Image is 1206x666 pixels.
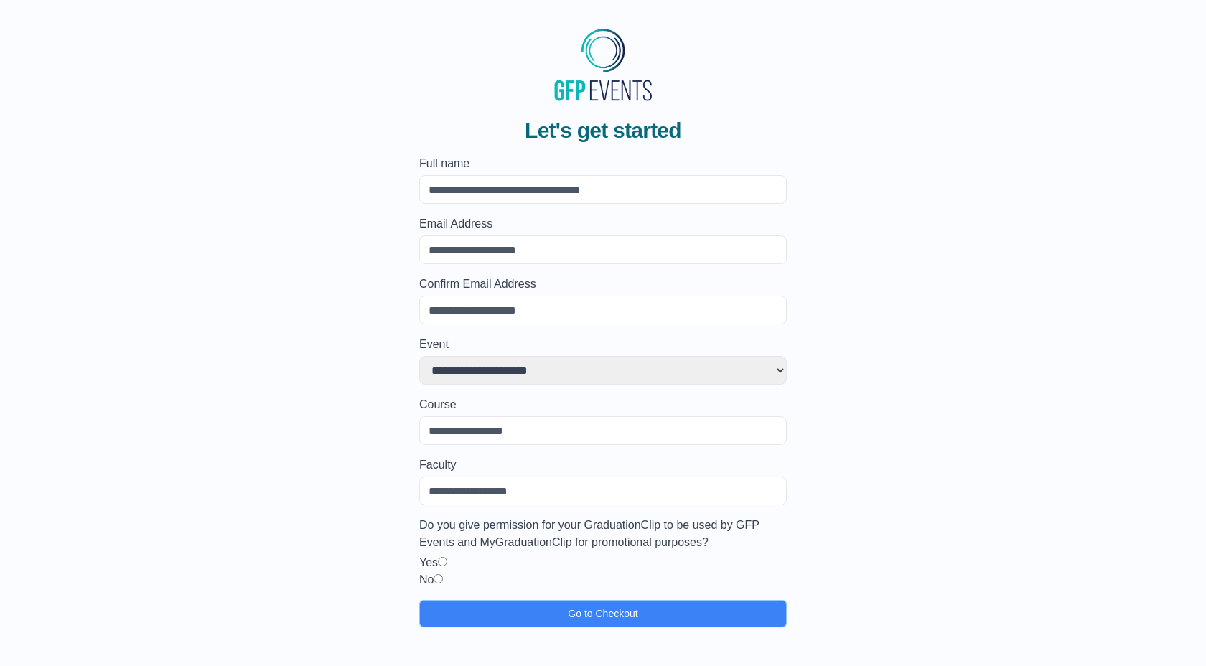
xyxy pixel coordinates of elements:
[419,155,787,172] label: Full name
[419,573,434,586] label: No
[525,118,681,144] span: Let's get started
[419,517,787,551] label: Do you give permission for your GraduationClip to be used by GFP Events and MyGraduationClip for ...
[419,556,438,568] label: Yes
[419,600,787,627] button: Go to Checkout
[549,23,657,106] img: MyGraduationClip
[419,215,787,233] label: Email Address
[419,276,787,293] label: Confirm Email Address
[419,396,787,413] label: Course
[419,456,787,474] label: Faculty
[419,336,787,353] label: Event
